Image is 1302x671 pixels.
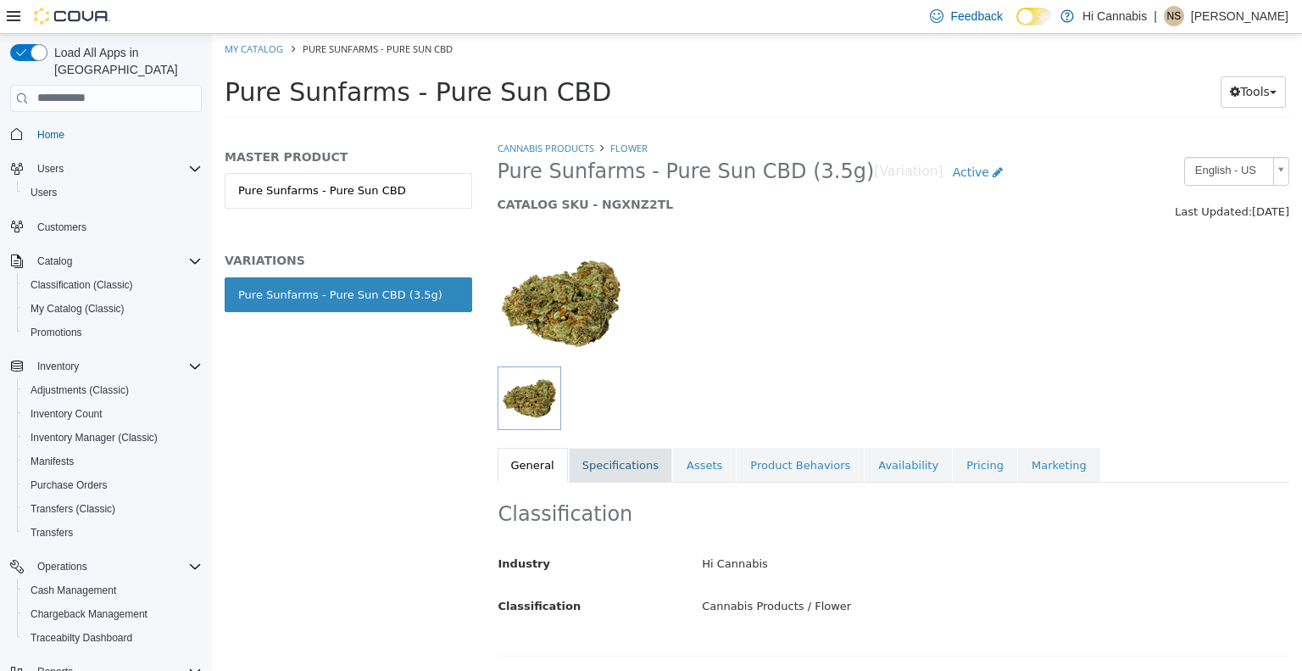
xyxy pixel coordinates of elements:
[286,125,663,151] span: Pure Sunfarms - Pure Sun CBD (3.5g)
[31,278,133,292] span: Classification (Classic)
[24,499,122,519] a: Transfers (Classic)
[286,414,356,450] a: General
[17,497,209,521] button: Transfers (Classic)
[3,157,209,181] button: Users
[31,159,202,179] span: Users
[806,414,888,450] a: Marketing
[741,131,777,145] span: Active
[525,414,652,450] a: Product Behaviors
[24,322,89,343] a: Promotions
[31,556,94,577] button: Operations
[31,431,158,445] span: Inventory Manager (Classic)
[17,273,209,297] button: Classification (Classic)
[24,580,202,601] span: Cash Management
[287,467,1077,494] h2: Classification
[1167,6,1182,26] span: NS
[1164,6,1184,26] div: Nicole Sunderman
[37,221,86,234] span: Customers
[31,631,132,645] span: Traceabilty Dashboard
[24,628,202,648] span: Traceabilty Dashboard
[31,356,202,377] span: Inventory
[3,555,209,579] button: Operations
[963,171,1040,184] span: Last Updated:
[653,414,740,450] a: Availability
[24,299,202,319] span: My Catalog (Classic)
[1191,6,1288,26] p: [PERSON_NAME]
[741,414,805,450] a: Pricing
[286,205,413,333] img: 150
[24,523,80,543] a: Transfers
[662,131,731,145] small: [Variation]
[37,360,79,373] span: Inventory
[1040,171,1077,184] span: [DATE]
[1016,8,1052,25] input: Dark Mode
[1009,42,1074,74] button: Tools
[24,275,202,295] span: Classification (Classic)
[17,521,209,545] button: Transfers
[37,560,87,573] span: Operations
[13,139,260,175] a: Pure Sunfarms - Pure Sun CBD
[31,502,115,516] span: Transfers (Classic)
[973,124,1054,150] span: English - US
[17,321,209,344] button: Promotions
[286,108,382,120] a: Cannabis Products
[31,526,73,540] span: Transfers
[24,322,202,343] span: Promotions
[24,380,136,400] a: Adjustments (Classic)
[17,402,209,426] button: Inventory Count
[24,299,131,319] a: My Catalog (Classic)
[24,451,202,472] span: Manifests
[13,115,260,131] h5: MASTER PRODUCT
[24,580,123,601] a: Cash Management
[31,251,202,271] span: Catalog
[17,181,209,204] button: Users
[31,124,202,145] span: Home
[17,579,209,602] button: Cash Management
[31,125,71,145] a: Home
[3,249,209,273] button: Catalog
[24,604,202,624] span: Chargeback Management
[31,356,86,377] button: Inventory
[286,163,873,178] h5: CATALOG SKU - NGXNZ2TL
[24,451,81,472] a: Manifests
[31,216,202,238] span: Customers
[357,414,460,450] a: Specifications
[3,355,209,378] button: Inventory
[17,450,209,473] button: Manifests
[24,404,109,424] a: Inventory Count
[1082,6,1147,26] p: Hi Cannabis
[37,162,64,176] span: Users
[31,383,129,397] span: Adjustments (Classic)
[972,123,1077,152] a: English - US
[31,251,79,271] button: Catalog
[24,182,64,203] a: Users
[13,8,71,21] a: My Catalog
[31,584,116,597] span: Cash Management
[31,556,202,577] span: Operations
[17,602,209,626] button: Chargeback Management
[24,275,140,295] a: Classification (Classic)
[461,414,524,450] a: Assets
[24,404,202,424] span: Inventory Count
[31,407,103,421] span: Inventory Count
[31,326,82,339] span: Promotions
[34,8,110,25] img: Cova
[26,253,231,270] div: Pure Sunfarms - Pure Sun CBD (3.5g)
[31,186,57,199] span: Users
[398,108,436,120] a: Flower
[91,8,241,21] span: Pure Sunfarms - Pure Sun CBD
[287,523,339,536] span: Industry
[3,215,209,239] button: Customers
[31,607,147,621] span: Chargeback Management
[24,475,114,495] a: Purchase Orders
[24,523,202,543] span: Transfers
[24,380,202,400] span: Adjustments (Classic)
[37,128,64,142] span: Home
[17,426,209,450] button: Inventory Manager (Classic)
[24,475,202,495] span: Purchase Orders
[24,604,154,624] a: Chargeback Management
[31,302,125,316] span: My Catalog (Classic)
[17,297,209,321] button: My Catalog (Classic)
[31,159,70,179] button: Users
